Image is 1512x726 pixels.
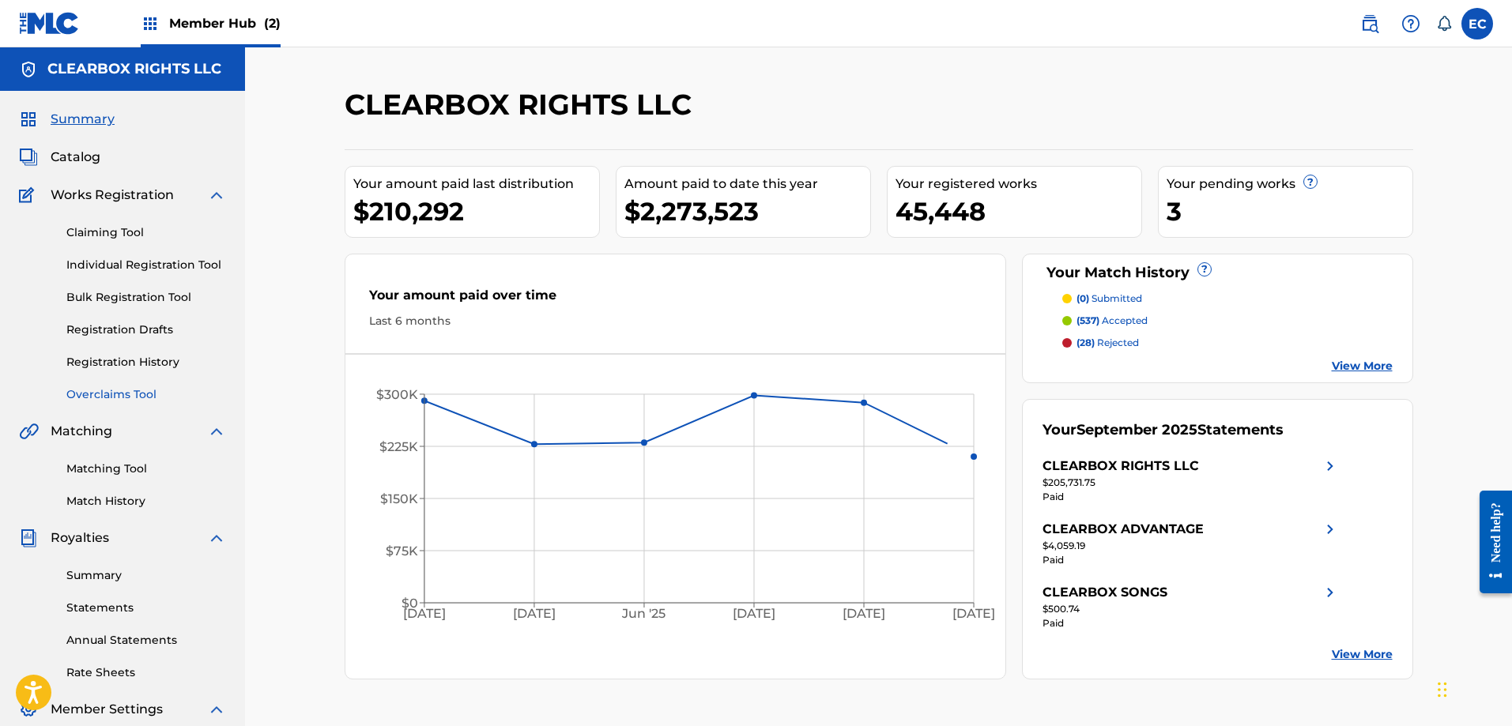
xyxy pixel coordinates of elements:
[66,257,226,273] a: Individual Registration Tool
[19,110,38,129] img: Summary
[1043,583,1167,602] div: CLEARBOX SONGS
[66,289,226,306] a: Bulk Registration Tool
[1076,421,1197,438] span: September 2025
[264,16,281,31] span: (2)
[402,596,418,611] tspan: $0
[66,386,226,403] a: Overclaims Tool
[1043,539,1340,553] div: $4,059.19
[66,567,226,584] a: Summary
[1401,14,1420,33] img: help
[19,12,80,35] img: MLC Logo
[1321,520,1340,539] img: right chevron icon
[1167,194,1412,229] div: 3
[1043,553,1340,567] div: Paid
[733,607,775,622] tspan: [DATE]
[19,700,38,719] img: Member Settings
[1062,336,1393,350] a: (28) rejected
[169,14,281,32] span: Member Hub
[1468,479,1512,606] iframe: Resource Center
[19,186,40,205] img: Works Registration
[376,387,418,402] tspan: $300K
[1076,336,1139,350] p: rejected
[1198,263,1211,276] span: ?
[1354,8,1386,39] a: Public Search
[1076,314,1099,326] span: (537)
[66,632,226,649] a: Annual Statements
[51,110,115,129] span: Summary
[353,194,599,229] div: $210,292
[66,461,226,477] a: Matching Tool
[19,148,100,167] a: CatalogCatalog
[345,87,699,122] h2: CLEARBOX RIGHTS LLC
[1043,616,1340,630] div: Paid
[369,313,982,329] div: Last 6 months
[1332,358,1393,374] a: View More
[1043,520,1204,539] div: CLEARBOX ADVANTAGE
[51,148,100,167] span: Catalog
[19,529,38,547] img: Royalties
[51,422,112,441] span: Matching
[380,491,418,506] tspan: $150K
[403,607,446,622] tspan: [DATE]
[1043,520,1340,567] a: CLEARBOX ADVANTAGEright chevron icon$4,059.19Paid
[1461,8,1493,39] div: User Menu
[624,175,870,194] div: Amount paid to date this year
[1433,650,1512,726] iframe: Chat Widget
[624,194,870,229] div: $2,273,523
[1321,583,1340,602] img: right chevron icon
[1062,314,1393,328] a: (537) accepted
[19,60,38,79] img: Accounts
[207,700,226,719] img: expand
[1076,292,1089,304] span: (0)
[207,186,226,205] img: expand
[1043,476,1340,490] div: $205,731.75
[66,322,226,338] a: Registration Drafts
[19,110,115,129] a: SummarySummary
[1043,457,1340,504] a: CLEARBOX RIGHTS LLCright chevron icon$205,731.75Paid
[1438,666,1447,713] div: Drag
[1167,175,1412,194] div: Your pending works
[19,148,38,167] img: Catalog
[1043,583,1340,630] a: CLEARBOX SONGSright chevron icon$500.74Paid
[66,224,226,241] a: Claiming Tool
[353,175,599,194] div: Your amount paid last distribution
[1043,490,1340,504] div: Paid
[1062,292,1393,306] a: (0) submitted
[843,607,885,622] tspan: [DATE]
[1043,262,1393,284] div: Your Match History
[66,600,226,616] a: Statements
[141,14,160,33] img: Top Rightsholders
[1436,16,1452,32] div: Notifications
[896,194,1141,229] div: 45,448
[1043,602,1340,616] div: $500.74
[1395,8,1427,39] div: Help
[1360,14,1379,33] img: search
[66,354,226,371] a: Registration History
[952,607,995,622] tspan: [DATE]
[513,607,556,622] tspan: [DATE]
[386,544,418,559] tspan: $75K
[1043,419,1284,441] div: Your Statements
[1076,292,1142,306] p: submitted
[1321,457,1340,476] img: right chevron icon
[1076,337,1095,348] span: (28)
[896,175,1141,194] div: Your registered works
[1043,457,1199,476] div: CLEARBOX RIGHTS LLC
[1076,314,1148,328] p: accepted
[369,286,982,313] div: Your amount paid over time
[19,422,39,441] img: Matching
[621,607,666,622] tspan: Jun '25
[66,664,226,681] a: Rate Sheets
[207,529,226,547] img: expand
[51,529,109,547] span: Royalties
[1332,646,1393,663] a: View More
[47,60,221,78] h5: CLEARBOX RIGHTS LLC
[207,422,226,441] img: expand
[51,700,163,719] span: Member Settings
[379,439,418,454] tspan: $225K
[51,186,174,205] span: Works Registration
[1304,175,1317,188] span: ?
